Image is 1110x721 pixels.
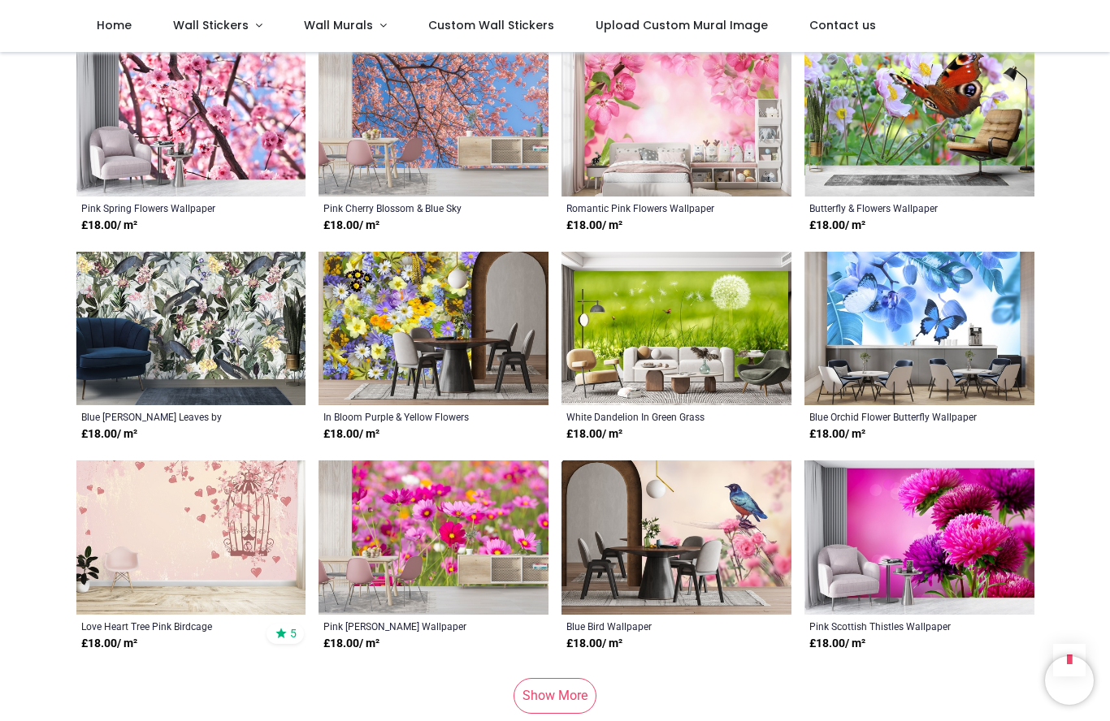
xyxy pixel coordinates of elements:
[809,636,865,652] strong: £ 18.00 / m²
[76,252,306,405] img: Blue Herron Leaves Wall Mural by Uta Naumann
[566,426,622,443] strong: £ 18.00 / m²
[428,17,554,33] span: Custom Wall Stickers
[323,636,379,652] strong: £ 18.00 / m²
[323,620,500,632] a: Pink [PERSON_NAME] Wallpaper
[319,460,548,614] img: Pink Daisy Flowers Wall Mural Wallpaper
[809,426,865,443] strong: £ 18.00 / m²
[81,218,137,234] strong: £ 18.00 / m²
[1045,656,1094,705] iframe: Brevo live chat
[81,426,137,443] strong: £ 18.00 / m²
[290,626,297,641] span: 5
[566,410,743,423] a: White Dandelion In Green Grass Wallpaper
[809,410,986,423] a: Blue Orchid Flower Butterfly Wallpaper
[323,201,500,214] a: Pink Cherry Blossom & Blue Sky Wallpaper
[809,218,865,234] strong: £ 18.00 / m²
[97,17,132,33] span: Home
[319,42,548,196] img: Pink Cherry Blossom & Blue Sky Wall Mural Wallpaper
[81,620,258,632] a: Love Heart Tree Pink Birdcage Wallpaper
[562,460,791,614] img: Blue Bird Wall Mural Wallpaper
[76,460,306,614] img: Love Heart Tree Pink Birdcage Wall Mural Wallpaper
[81,636,137,652] strong: £ 18.00 / m²
[804,42,1034,196] img: Butterfly & Flowers Wall Mural Wallpaper
[566,218,622,234] strong: £ 18.00 / m²
[809,17,876,33] span: Contact us
[81,201,258,214] a: Pink Spring Flowers Wallpaper
[81,410,258,423] a: Blue [PERSON_NAME] Leaves by [PERSON_NAME]
[562,42,791,196] img: Romantic Pink Flowers Wall Mural Wallpaper
[304,17,373,33] span: Wall Murals
[323,410,500,423] a: In Bloom Purple & Yellow Flowers Wallpaper
[323,426,379,443] strong: £ 18.00 / m²
[566,636,622,652] strong: £ 18.00 / m²
[596,17,768,33] span: Upload Custom Mural Image
[566,620,743,632] a: Blue Bird Wallpaper
[323,218,379,234] strong: £ 18.00 / m²
[804,252,1034,405] img: Blue Orchid Flower Butterfly Wall Mural Wallpaper
[514,678,596,714] a: Show More
[319,252,548,405] img: In Bloom Purple & Yellow Flowers Wall Mural Wallpaper
[566,201,743,214] a: Romantic Pink Flowers Wallpaper
[809,620,986,632] a: Pink Scottish Thistles Wallpaper
[173,17,249,33] span: Wall Stickers
[562,252,791,405] img: White Dandelion In Green Grass Wall Mural Wallpaper
[809,201,986,214] a: Butterfly & Flowers Wallpaper
[804,460,1034,614] img: Pink Scottish Thistles Wall Mural Wallpaper
[76,42,306,196] img: Pink Spring Flowers Wall Mural Wallpaper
